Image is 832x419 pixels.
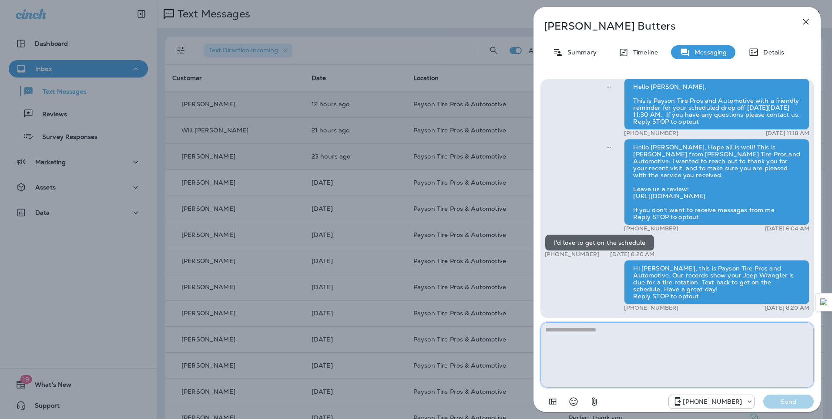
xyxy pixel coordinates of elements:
div: Hello [PERSON_NAME], Hope all is well! This is [PERSON_NAME] from [PERSON_NAME] Tire Pros and Aut... [624,139,809,225]
p: [PHONE_NUMBER] [683,398,742,405]
button: Select an emoji [565,393,582,410]
div: +1 (928) 260-4498 [669,396,754,407]
p: [DATE] 11:18 AM [766,130,809,137]
p: Summary [563,49,597,56]
p: [PHONE_NUMBER] [545,251,599,258]
p: [DATE] 8:20 AM [765,304,809,311]
p: [DATE] 8:20 AM [610,251,654,258]
span: Sent [607,143,611,151]
button: Add in a premade template [544,393,561,410]
div: Hi [PERSON_NAME], this is Payson Tire Pros and Automotive. Our records show your Jeep Wrangler is... [624,260,809,304]
p: [PHONE_NUMBER] [624,304,678,311]
div: Hello [PERSON_NAME], This is Payson Tire Pros and Automotive with a friendly reminder for your sc... [624,78,809,130]
p: [DATE] 6:04 AM [765,225,809,232]
p: Messaging [690,49,727,56]
p: [PHONE_NUMBER] [624,225,678,232]
p: [PHONE_NUMBER] [624,130,678,137]
div: I'd love to get on the schedule [545,234,654,251]
img: Detect Auto [820,298,828,306]
p: [PERSON_NAME] Butters [544,20,782,32]
p: Details [759,49,784,56]
span: Sent [607,82,611,90]
p: Timeline [629,49,658,56]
